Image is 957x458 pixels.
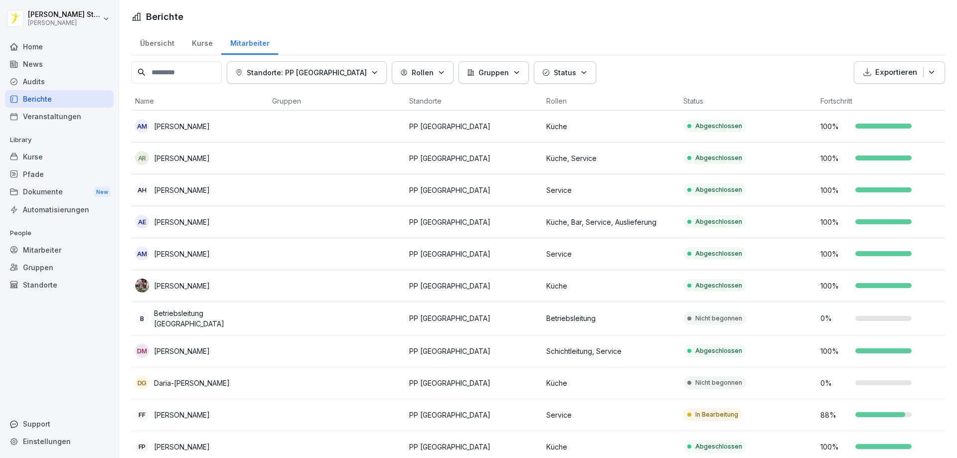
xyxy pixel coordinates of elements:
p: Küche, Bar, Service, Auslieferung [546,217,675,227]
p: Gruppen [478,67,509,78]
p: Abgeschlossen [695,122,742,131]
div: Pfade [5,165,114,183]
p: 100 % [820,249,850,259]
th: Status [679,92,816,111]
div: New [94,186,111,198]
p: Abgeschlossen [695,281,742,290]
p: 100 % [820,121,850,132]
p: Service [546,185,675,195]
button: Standorte: PP [GEOGRAPHIC_DATA] [227,61,387,84]
div: AE [135,215,149,229]
p: [PERSON_NAME] [154,249,210,259]
p: [PERSON_NAME] Stambolov [28,10,101,19]
div: AH [135,183,149,197]
p: Standorte: PP [GEOGRAPHIC_DATA] [247,67,367,78]
p: Service [546,249,675,259]
a: Veranstaltungen [5,108,114,125]
a: Übersicht [131,29,183,55]
div: DM [135,344,149,358]
p: Abgeschlossen [695,346,742,355]
p: 100 % [820,153,850,163]
p: PP [GEOGRAPHIC_DATA] [409,185,538,195]
h1: Berichte [146,10,183,23]
div: AM [135,247,149,261]
p: 100 % [820,346,850,356]
a: Kurse [183,29,221,55]
div: AM [135,119,149,133]
div: AR [135,151,149,165]
p: Daria-[PERSON_NAME] [154,378,230,388]
p: Abgeschlossen [695,153,742,162]
p: 0 % [820,378,850,388]
p: PP [GEOGRAPHIC_DATA] [409,346,538,356]
p: Service [546,410,675,420]
div: FF [135,408,149,422]
a: News [5,55,114,73]
th: Gruppen [268,92,405,111]
p: Betriebsleitung [GEOGRAPHIC_DATA] [154,308,264,329]
p: [PERSON_NAME] [154,281,210,291]
a: Kurse [5,148,114,165]
p: PP [GEOGRAPHIC_DATA] [409,313,538,323]
p: [PERSON_NAME] [154,121,210,132]
button: Gruppen [459,61,529,84]
p: PP [GEOGRAPHIC_DATA] [409,378,538,388]
a: Einstellungen [5,433,114,450]
th: Name [131,92,268,111]
button: Exportieren [854,61,945,84]
p: [PERSON_NAME] [154,217,210,227]
a: Berichte [5,90,114,108]
a: Automatisierungen [5,201,114,218]
div: DG [135,376,149,390]
p: Küche [546,378,675,388]
a: Gruppen [5,259,114,276]
p: Abgeschlossen [695,442,742,451]
p: PP [GEOGRAPHIC_DATA] [409,281,538,291]
p: 100 % [820,442,850,452]
p: Schichtleitung, Service [546,346,675,356]
a: Mitarbeiter [5,241,114,259]
div: FP [135,440,149,454]
a: Audits [5,73,114,90]
p: In Bearbeitung [695,410,738,419]
p: Library [5,132,114,148]
img: wr8oxp1g4gkzyisjm8z9sexa.png [135,279,149,293]
p: Küche [546,281,675,291]
p: [PERSON_NAME] [154,346,210,356]
p: 0 % [820,313,850,323]
p: Betriebsleitung [546,313,675,323]
a: Mitarbeiter [221,29,278,55]
div: Dokumente [5,183,114,201]
p: Status [554,67,576,78]
a: Home [5,38,114,55]
button: Rollen [392,61,454,84]
p: Exportieren [875,67,917,78]
p: PP [GEOGRAPHIC_DATA] [409,249,538,259]
p: Küche [546,121,675,132]
p: 88 % [820,410,850,420]
p: PP [GEOGRAPHIC_DATA] [409,153,538,163]
p: [PERSON_NAME] [154,410,210,420]
div: B [135,311,149,325]
div: Standorte [5,276,114,294]
p: 100 % [820,217,850,227]
p: PP [GEOGRAPHIC_DATA] [409,442,538,452]
div: Support [5,415,114,433]
p: Abgeschlossen [695,249,742,258]
p: Nicht begonnen [695,314,742,323]
button: Status [534,61,596,84]
p: [PERSON_NAME] [28,19,101,26]
a: DokumenteNew [5,183,114,201]
p: Rollen [412,67,434,78]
